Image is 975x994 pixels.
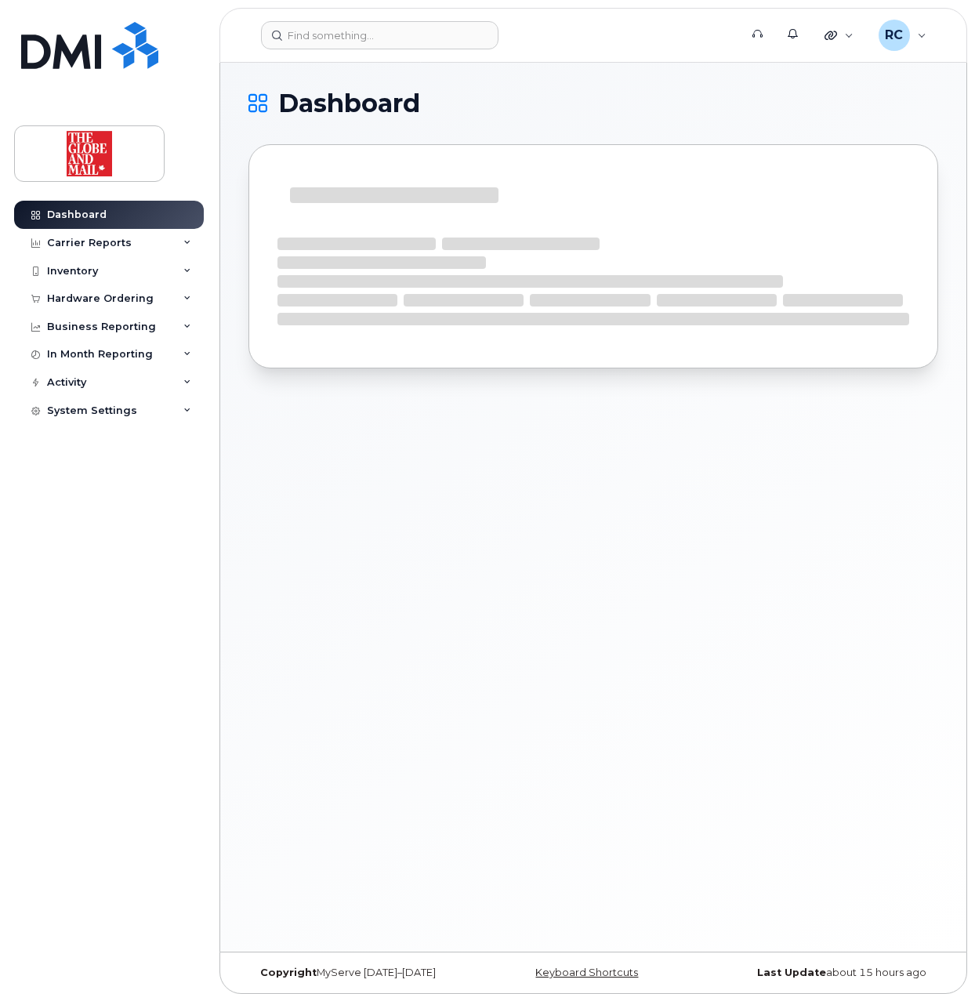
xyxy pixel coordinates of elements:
[260,967,317,978] strong: Copyright
[248,967,478,979] div: MyServe [DATE]–[DATE]
[757,967,826,978] strong: Last Update
[535,967,638,978] a: Keyboard Shortcuts
[709,967,938,979] div: about 15 hours ago
[278,92,420,115] span: Dashboard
